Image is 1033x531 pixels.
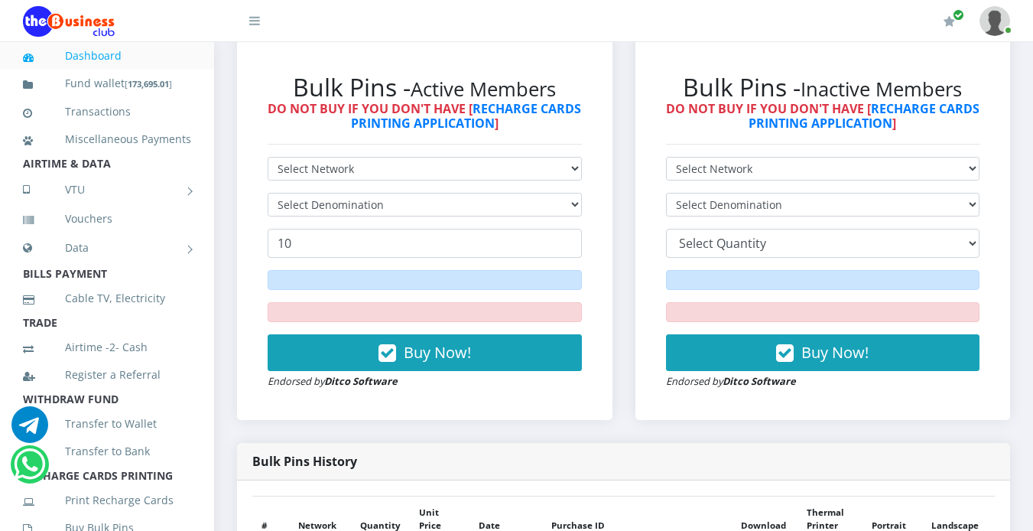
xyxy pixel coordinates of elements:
a: Chat for support [11,418,48,443]
h2: Bulk Pins - [268,73,582,102]
a: RECHARGE CARDS PRINTING APPLICATION [749,100,979,132]
a: Print Recharge Cards [23,483,191,518]
a: Transfer to Wallet [23,406,191,441]
a: Transfer to Bank [23,434,191,469]
h2: Bulk Pins - [666,73,980,102]
img: Logo [23,6,115,37]
i: Renew/Upgrade Subscription [944,15,955,28]
a: Airtime -2- Cash [23,330,191,365]
a: RECHARGE CARDS PRINTING APPLICATION [351,100,582,132]
span: Buy Now! [801,342,869,363]
a: Transactions [23,94,191,129]
small: Endorsed by [268,374,398,388]
span: Renew/Upgrade Subscription [953,9,964,21]
strong: Ditco Software [324,374,398,388]
small: Endorsed by [666,374,796,388]
a: Dashboard [23,38,191,73]
a: VTU [23,171,191,209]
strong: Bulk Pins History [252,453,357,470]
a: Register a Referral [23,357,191,393]
strong: Ditco Software [723,374,796,388]
a: Fund wallet[173,695.01] [23,66,191,102]
small: [ ] [125,78,172,90]
span: Buy Now! [404,342,471,363]
strong: DO NOT BUY IF YOU DON'T HAVE [ ] [666,100,979,132]
img: User [979,6,1010,36]
small: Active Members [411,76,556,103]
input: Enter Quantity [268,229,582,258]
a: Chat for support [14,458,45,483]
a: Miscellaneous Payments [23,122,191,157]
button: Buy Now! [666,334,980,371]
button: Buy Now! [268,334,582,371]
a: Vouchers [23,201,191,236]
a: Data [23,229,191,267]
small: Inactive Members [801,76,962,103]
a: Cable TV, Electricity [23,281,191,316]
b: 173,695.01 [128,78,169,90]
strong: DO NOT BUY IF YOU DON'T HAVE [ ] [268,100,581,132]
